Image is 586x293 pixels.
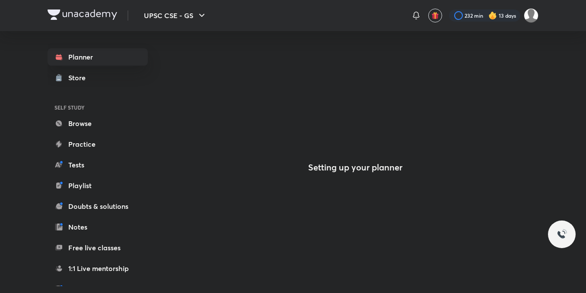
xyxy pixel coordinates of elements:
[488,11,497,20] img: streak
[48,198,148,215] a: Doubts & solutions
[48,100,148,115] h6: SELF STUDY
[48,177,148,194] a: Playlist
[48,9,117,22] a: Company Logo
[48,156,148,173] a: Tests
[557,229,567,239] img: ttu
[48,9,117,20] img: Company Logo
[308,162,402,173] h4: Setting up your planner
[68,72,91,83] div: Store
[524,8,538,23] img: Komal
[48,135,148,153] a: Practice
[48,69,148,86] a: Store
[48,48,148,66] a: Planner
[48,260,148,277] a: 1:1 Live mentorship
[48,218,148,236] a: Notes
[431,12,439,19] img: avatar
[48,239,148,256] a: Free live classes
[48,115,148,132] a: Browse
[428,9,442,22] button: avatar
[139,7,212,24] button: UPSC CSE - GS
